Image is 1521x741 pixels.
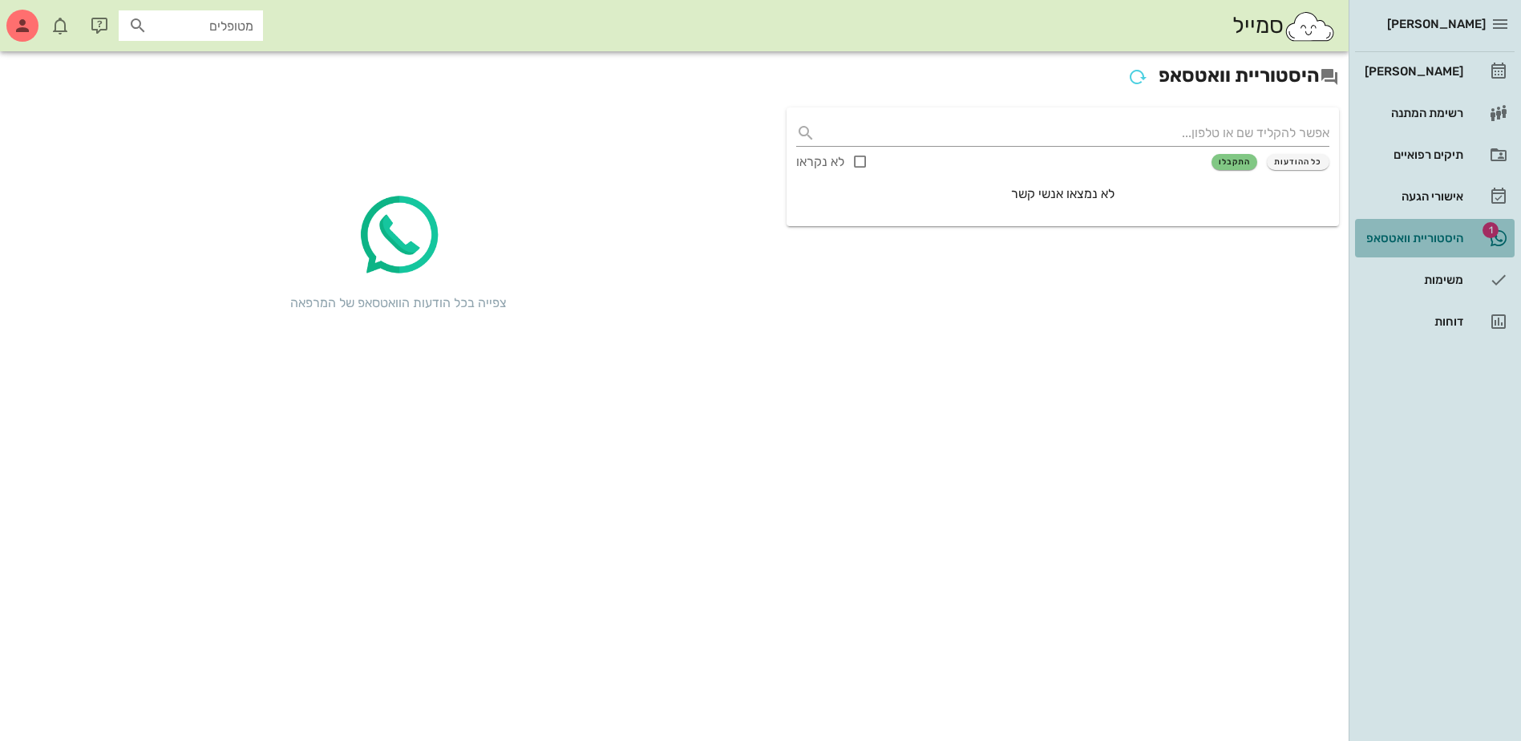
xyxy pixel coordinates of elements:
div: צפייה בכל הודעות הוואטסאפ של המרפאה [278,294,519,313]
a: תגהיסטוריית וואטסאפ [1355,219,1515,257]
img: SmileCloud logo [1284,10,1336,43]
a: משימות [1355,261,1515,299]
a: דוחות [1355,302,1515,341]
div: תיקים רפואיים [1361,148,1463,161]
a: רשימת המתנה [1355,94,1515,132]
button: כל ההודעות [1267,154,1329,170]
a: [PERSON_NAME] [1355,52,1515,91]
span: [PERSON_NAME] [1387,17,1486,31]
img: whatsapp-icon.2ee8d5f3.png [350,188,447,284]
input: אפשר להקליד שם או טלפון... [822,120,1329,146]
button: התקבלו [1212,154,1257,170]
div: לא נקראו [796,154,844,170]
a: תיקים רפואיים [1355,136,1515,174]
span: התקבלו [1219,157,1250,167]
span: כל ההודעות [1274,157,1322,167]
span: תג [47,13,57,22]
a: אישורי הגעה [1355,177,1515,216]
div: לא נמצאו אנשי קשר [796,184,1329,204]
h2: היסטוריית וואטסאפ [10,61,1339,91]
div: סמייל [1232,9,1336,43]
div: דוחות [1361,315,1463,328]
div: רשימת המתנה [1361,107,1463,119]
div: [PERSON_NAME] [1361,65,1463,78]
span: תג [1483,222,1499,238]
div: אישורי הגעה [1361,190,1463,203]
div: היסטוריית וואטסאפ [1361,232,1463,245]
div: משימות [1361,273,1463,286]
